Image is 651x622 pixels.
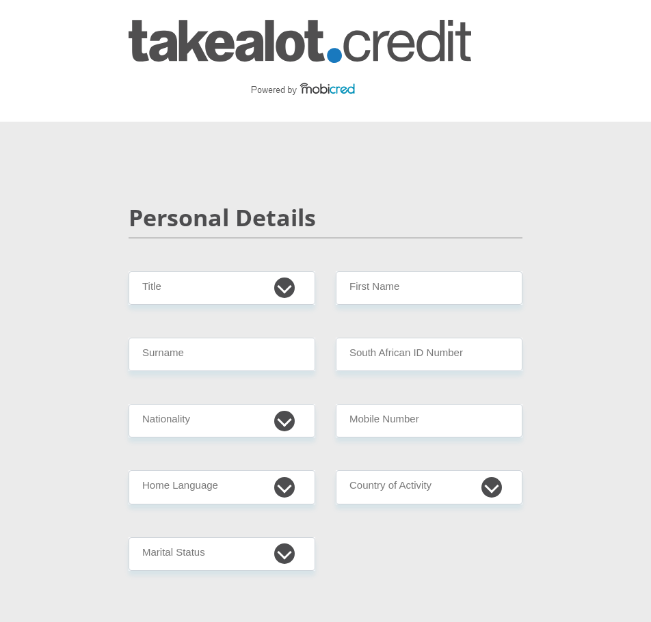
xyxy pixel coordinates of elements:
[336,404,522,437] input: Contact Number
[129,20,471,102] img: takealot_credit logo
[336,271,522,305] input: First Name
[129,338,315,371] input: Surname
[336,338,522,371] input: ID Number
[129,204,522,232] h2: Personal Details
